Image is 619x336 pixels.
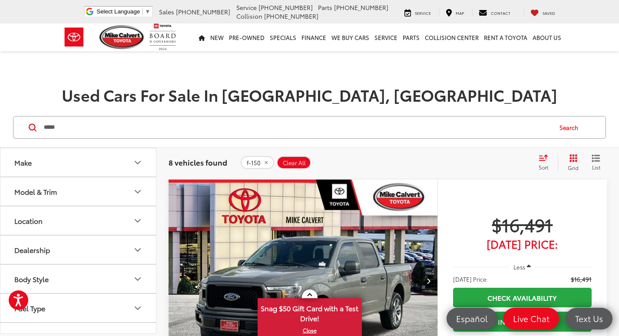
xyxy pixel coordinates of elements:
span: Snag $50 Gift Card with a Test Drive! [258,299,361,326]
div: Model & Trim [132,186,143,197]
div: Make [14,158,32,166]
span: $16,491 [453,213,592,235]
span: Service [415,10,431,16]
span: [PHONE_NUMBER] [176,7,230,16]
span: [DATE] Price: [453,275,488,283]
span: Less [513,263,525,271]
button: Fuel TypeFuel Type [0,294,157,322]
img: Toyota [58,23,90,51]
a: WE BUY CARS [329,23,372,51]
a: Service [398,8,437,17]
input: Search by Make, Model, or Keyword [43,117,551,138]
span: Español [452,313,492,324]
span: Collision [236,12,262,20]
button: Select sort value [534,154,558,171]
a: New [208,23,226,51]
span: Clear All [283,160,306,166]
span: [PHONE_NUMBER] [334,3,388,12]
span: Grid [568,164,579,171]
a: Select Language​ [96,8,150,15]
span: Contact [491,10,510,16]
a: My Saved Vehicles [524,8,562,17]
div: Body Style [14,275,49,283]
span: [PHONE_NUMBER] [264,12,318,20]
a: Parts [400,23,422,51]
a: Text Us [566,308,612,329]
a: Check Availability [453,288,592,307]
div: Make [132,157,143,168]
span: List [592,163,600,171]
a: Español [447,308,497,329]
a: Service [372,23,400,51]
span: [PHONE_NUMBER] [258,3,313,12]
button: Next image [420,266,437,296]
span: Live Chat [509,313,554,324]
button: Search [551,116,591,138]
span: Saved [543,10,555,16]
button: LocationLocation [0,206,157,235]
span: [DATE] Price: [453,240,592,248]
span: Sales [159,7,174,16]
span: ▼ [145,8,150,15]
a: Collision Center [422,23,481,51]
a: Live Chat [503,308,559,329]
a: Pre-Owned [226,23,267,51]
span: Sort [539,163,548,171]
span: Service [236,3,257,12]
span: Text Us [571,313,607,324]
div: Fuel Type [132,303,143,313]
div: Dealership [14,246,50,254]
div: Location [132,216,143,226]
button: remove f-150 [241,156,274,169]
img: Mike Calvert Toyota [99,25,146,49]
div: Body Style [132,274,143,284]
span: f-150 [247,160,261,166]
span: $16,491 [571,275,592,283]
div: Model & Trim [14,187,57,196]
button: Model & TrimModel & Trim [0,177,157,206]
button: Body StyleBody Style [0,265,157,293]
a: Contact [472,8,517,17]
a: Home [196,23,208,51]
button: Clear All [277,156,311,169]
button: Grid View [558,154,585,171]
span: Select Language [96,8,140,15]
div: Location [14,216,43,225]
a: Specials [267,23,299,51]
span: Map [456,10,464,16]
button: List View [585,154,607,171]
span: Parts [318,3,332,12]
a: Finance [299,23,329,51]
span: ​ [142,8,142,15]
a: About Us [530,23,564,51]
div: Dealership [132,245,143,255]
a: Map [439,8,470,17]
button: DealershipDealership [0,236,157,264]
button: Less [510,259,536,275]
div: Fuel Type [14,304,45,312]
a: Rent a Toyota [481,23,530,51]
button: MakeMake [0,148,157,176]
span: 8 vehicles found [169,157,227,167]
